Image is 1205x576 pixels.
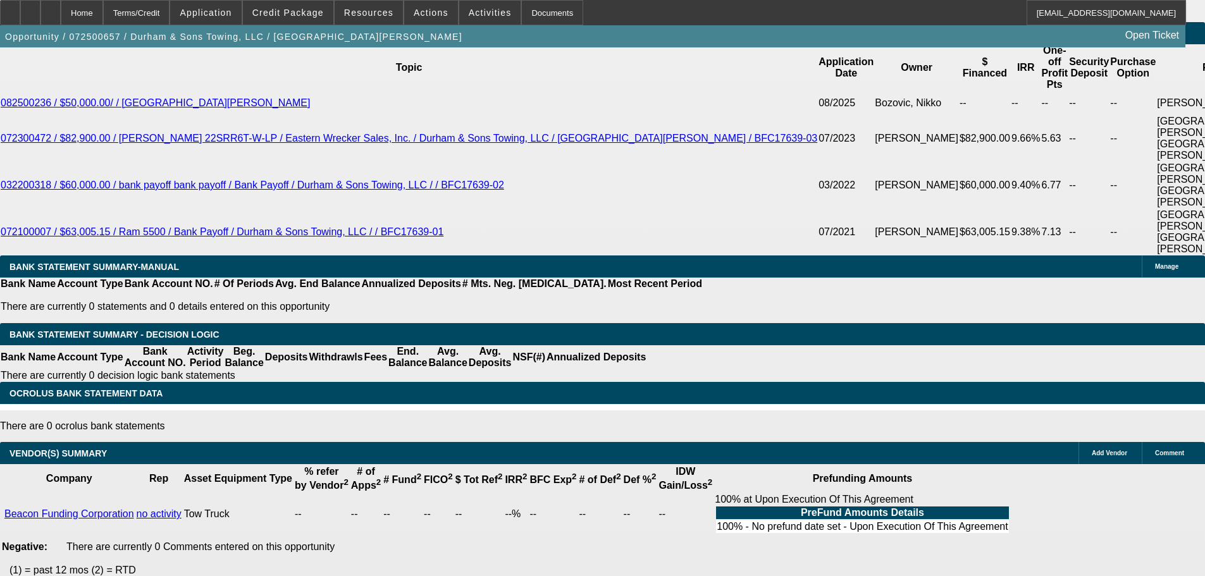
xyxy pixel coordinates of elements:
[1109,209,1156,255] td: --
[404,1,458,25] button: Actions
[505,474,527,485] b: IRR
[504,493,528,535] td: --%
[462,278,607,290] th: # Mts. Neg. [MEDICAL_DATA].
[459,1,521,25] button: Activities
[1,97,310,108] a: 082500236 / $50,000.00/ / [GEOGRAPHIC_DATA][PERSON_NAME]
[1011,91,1041,115] td: --
[294,493,349,535] td: --
[414,8,448,18] span: Actions
[1041,91,1068,115] td: --
[335,1,403,25] button: Resources
[468,345,512,369] th: Avg. Deposits
[616,472,621,481] sup: 2
[383,474,421,485] b: # Fund
[343,477,348,487] sup: 2
[1109,162,1156,209] td: --
[417,472,421,481] sup: 2
[184,473,292,484] b: Asset Equipment Type
[252,8,324,18] span: Credit Package
[66,541,335,552] span: There are currently 0 Comments entered on this opportunity
[1155,263,1178,270] span: Manage
[813,473,913,484] b: Prefunding Amounts
[1041,209,1068,255] td: 7.13
[512,345,546,369] th: NSF(#)
[5,32,462,42] span: Opportunity / 072500657 / Durham & Sons Towing, LLC / [GEOGRAPHIC_DATA][PERSON_NAME]
[9,388,163,398] span: OCROLUS BANK STATEMENT DATA
[1155,450,1184,457] span: Comment
[383,493,422,535] td: --
[183,493,293,535] td: Tow Truck
[1068,209,1109,255] td: --
[1011,209,1041,255] td: 9.38%
[214,278,275,290] th: # Of Periods
[361,278,461,290] th: Annualized Deposits
[623,493,657,535] td: --
[4,508,134,519] a: Beacon Funding Corporation
[959,209,1011,255] td: $63,005.15
[1,133,817,144] a: 072300472 / $82,900.00 / [PERSON_NAME] 22SRR6T-W-LP / Eastern Wrecker Sales, Inc. / Durham & Sons...
[388,345,428,369] th: End. Balance
[1,180,504,190] a: 032200318 / $60,000.00 / bank payoff bank payoff / Bank Payoff / Durham & Sons Towing, LLC / / BF...
[1109,44,1156,91] th: Purchase Option
[9,329,219,340] span: Bank Statement Summary - Decision Logic
[351,466,381,491] b: # of Apps
[546,345,646,369] th: Annualized Deposits
[455,493,504,535] td: --
[1068,44,1109,91] th: Security Deposit
[1041,44,1068,91] th: One-off Profit Pts
[716,520,1008,533] td: 100% - No prefund date set - Upon Execution Of This Agreement
[818,115,874,162] td: 07/2023
[275,278,361,290] th: Avg. End Balance
[959,44,1011,91] th: $ Financed
[818,44,874,91] th: Application Date
[1068,162,1109,209] td: --
[874,115,959,162] td: [PERSON_NAME]
[522,472,527,481] sup: 2
[874,91,959,115] td: Bozovic, Nikko
[579,474,621,485] b: # of Def
[715,494,1010,534] div: 100% at Upon Execution Of This Agreement
[264,345,309,369] th: Deposits
[364,345,388,369] th: Fees
[818,209,874,255] td: 07/2021
[137,508,182,519] a: no activity
[308,345,363,369] th: Withdrawls
[658,493,713,535] td: --
[578,493,621,535] td: --
[428,345,467,369] th: Avg. Balance
[180,8,232,18] span: Application
[572,472,576,481] sup: 2
[498,472,502,481] sup: 2
[959,91,1011,115] td: --
[1041,162,1068,209] td: 6.77
[1092,450,1127,457] span: Add Vendor
[224,345,264,369] th: Beg. Balance
[1109,91,1156,115] td: --
[1011,44,1041,91] th: IRR
[1,301,702,312] p: There are currently 0 statements and 0 details entered on this opportunity
[1041,115,1068,162] td: 5.63
[708,477,712,487] sup: 2
[874,209,959,255] td: [PERSON_NAME]
[295,466,349,491] b: % refer by Vendor
[423,493,454,535] td: --
[149,473,168,484] b: Rep
[1068,115,1109,162] td: --
[2,541,47,552] b: Negative:
[424,474,453,485] b: FICO
[469,8,512,18] span: Activities
[243,1,333,25] button: Credit Package
[56,278,124,290] th: Account Type
[1109,115,1156,162] td: --
[376,477,381,487] sup: 2
[874,44,959,91] th: Owner
[455,474,503,485] b: $ Tot Ref
[658,466,712,491] b: IDW Gain/Loss
[344,8,393,18] span: Resources
[46,473,92,484] b: Company
[9,262,179,272] span: BANK STATEMENT SUMMARY-MANUAL
[818,91,874,115] td: 08/2025
[801,507,924,518] b: PreFund Amounts Details
[9,565,1205,576] p: (1) = past 12 mos (2) = RTD
[529,493,577,535] td: --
